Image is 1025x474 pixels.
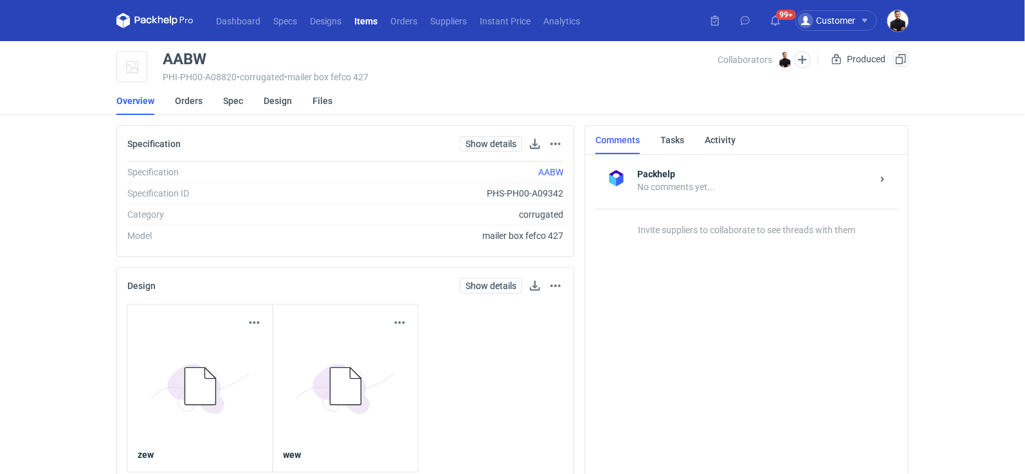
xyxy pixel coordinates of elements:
[765,10,786,31] button: 99+
[794,51,811,68] button: Edit collaborators
[537,13,586,28] a: Analytics
[705,126,736,154] a: Activity
[829,51,888,67] div: Produced
[127,187,302,200] div: Specification ID
[138,450,154,461] strong: zew
[548,136,563,152] button: Actions
[247,315,262,331] button: Actions
[424,13,473,28] a: Suppliers
[660,126,684,154] a: Tasks
[595,126,640,154] a: Comments
[284,72,368,82] span: • mailer box fefco 427
[798,13,855,28] div: Customer
[284,450,302,461] strong: wew
[460,136,522,152] a: Show details
[893,51,909,67] button: Duplicate Item
[302,208,563,221] div: corrugated
[127,281,156,291] h2: Design
[210,13,267,28] a: Dashboard
[304,13,348,28] a: Designs
[127,166,302,179] div: Specification
[163,51,206,67] div: AABW
[384,13,424,28] a: Orders
[595,209,898,235] p: Invite suppliers to collaborate to see threads with them
[348,13,384,28] a: Items
[606,168,627,189] img: Packhelp
[302,187,563,200] div: PHS-PH00-A09342
[795,10,887,31] button: Customer
[637,168,872,180] strong: Packhelp
[887,10,909,31] img: Tomasz Kubiak
[527,136,543,152] button: Download specification
[777,52,793,67] img: Tomasz Kubiak
[237,72,284,82] span: • corrugated
[175,87,203,115] a: Orders
[284,449,408,462] a: wew
[527,278,543,294] button: Download design
[637,180,872,193] div: No comments yet...
[116,13,194,28] svg: Packhelp Pro
[163,72,718,82] div: PHI-PH00-A08820
[302,229,563,242] div: mailer box fefco 427
[538,167,563,177] a: AABW
[127,208,302,221] div: Category
[392,315,408,331] button: Actions
[223,87,243,115] a: Spec
[264,87,292,115] a: Design
[138,449,262,462] a: zew
[460,278,522,294] a: Show details
[267,13,304,28] a: Specs
[548,278,563,294] button: Actions
[473,13,537,28] a: Instant Price
[127,139,181,149] h2: Specification
[718,55,772,65] span: Collaborators
[313,87,332,115] a: Files
[116,87,154,115] a: Overview
[127,229,302,242] div: Model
